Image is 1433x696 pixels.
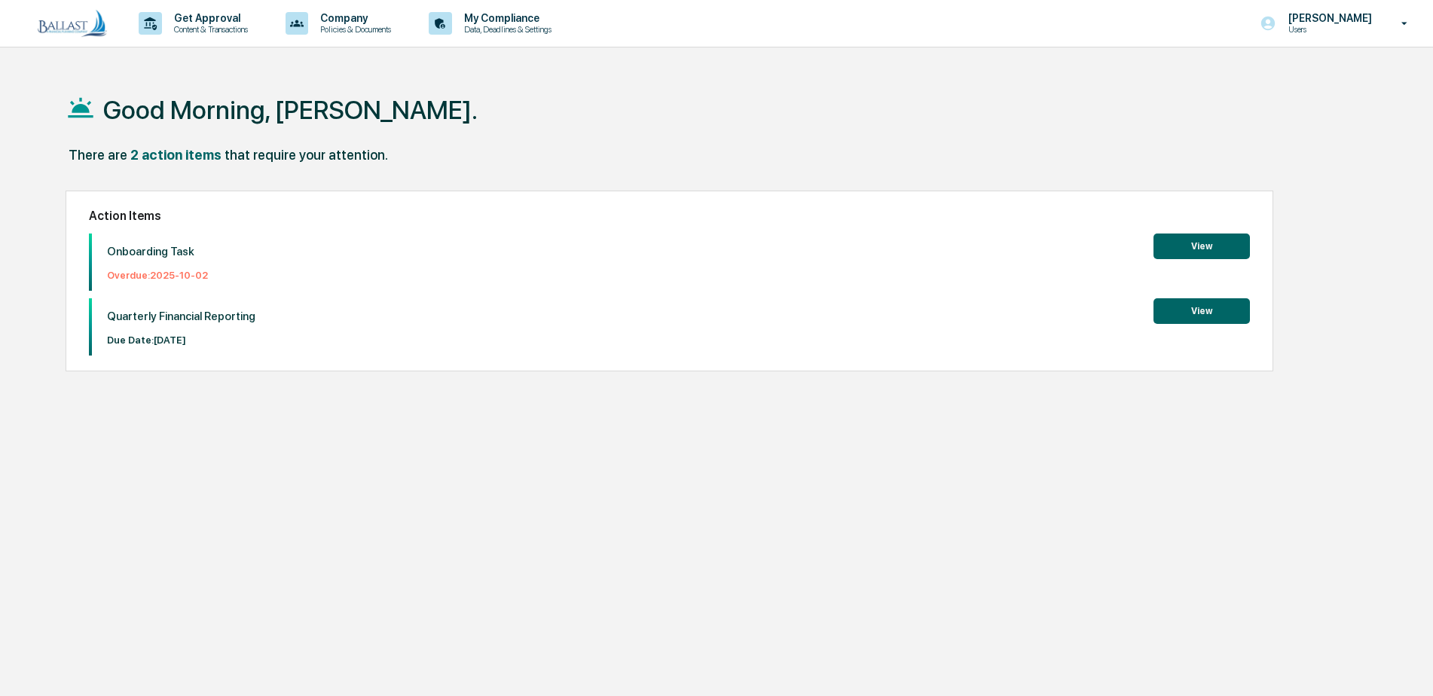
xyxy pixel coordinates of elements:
p: My Compliance [452,12,559,24]
img: logo [36,9,108,38]
p: Due Date: [DATE] [107,334,255,346]
p: Company [308,12,399,24]
p: Get Approval [162,12,255,24]
button: View [1153,234,1250,259]
div: that require your attention. [225,147,388,163]
p: [PERSON_NAME] [1276,12,1380,24]
div: There are [69,147,127,163]
p: Overdue: 2025-10-02 [107,270,208,281]
p: Content & Transactions [162,24,255,35]
h1: Good Morning, [PERSON_NAME]. [103,95,478,125]
p: Policies & Documents [308,24,399,35]
p: Quarterly Financial Reporting [107,310,255,323]
div: 2 action items [130,147,222,163]
p: Data, Deadlines & Settings [452,24,559,35]
button: View [1153,298,1250,324]
p: Onboarding Task [107,245,208,258]
a: View [1153,238,1250,252]
h2: Action Items [89,209,1250,223]
a: View [1153,303,1250,317]
p: Users [1276,24,1380,35]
